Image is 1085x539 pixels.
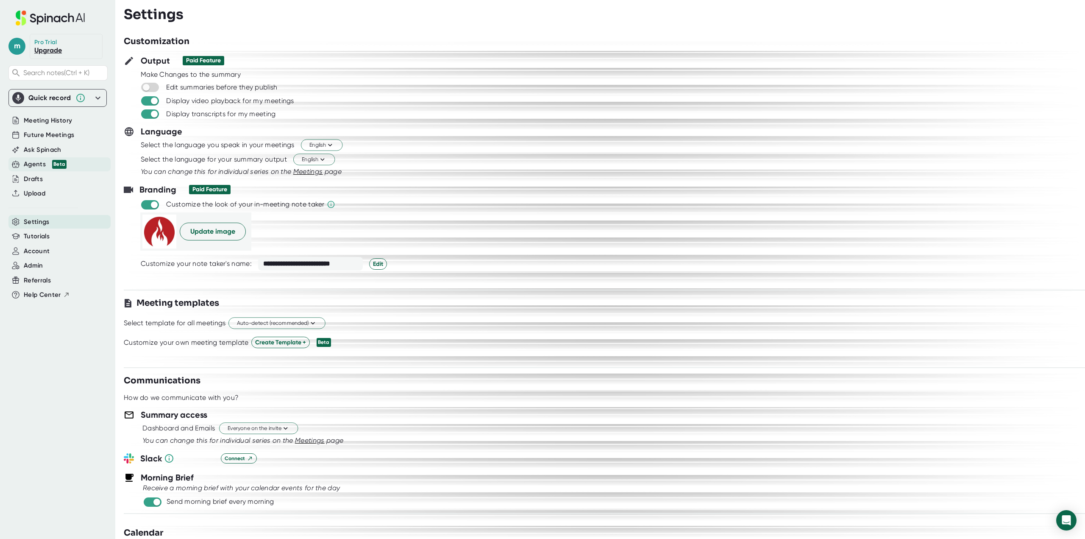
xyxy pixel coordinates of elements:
[141,70,1085,79] div: Make Changes to the summary
[166,110,275,118] div: Display transcripts for my meeting
[24,189,45,198] button: Upload
[255,338,306,347] span: Create Template +
[166,200,324,209] div: Customize the look of your in-meeting note taker
[24,145,61,155] button: Ask Spinach
[142,215,176,249] img: picture
[301,140,342,151] button: English
[24,276,51,285] button: Referrals
[24,159,67,169] div: Agents
[24,232,50,241] button: Tutorials
[124,319,226,327] div: Select template for all meetings
[295,436,325,444] span: Meetings
[180,223,246,240] button: Update image
[190,226,235,237] span: Update image
[228,424,289,433] span: Everyone on the invite
[24,174,43,184] button: Drafts
[228,318,325,329] button: Auto-detect (recommended)
[167,497,274,506] div: Send morning brief every morning
[309,141,334,149] span: English
[141,155,287,164] div: Select the language for your summary output
[34,39,58,46] div: Pro Trial
[24,130,74,140] button: Future Meetings
[24,246,50,256] button: Account
[1056,510,1077,531] div: Open Intercom Messenger
[124,6,184,22] h3: Settings
[237,319,317,327] span: Auto-detect (recommended)
[34,46,62,54] a: Upgrade
[166,97,294,105] div: Display video playback for my meetings
[141,260,252,268] div: Customize your note taker's name:
[136,297,219,310] h3: Meeting templates
[24,261,43,271] button: Admin
[186,57,221,64] div: Paid Feature
[124,374,200,387] h3: Communications
[166,83,277,92] div: Edit summaries before they publish
[295,436,325,446] button: Meetings
[142,436,343,444] i: You can change this for individual series on the page
[369,258,387,270] button: Edit
[141,125,182,138] h3: Language
[24,116,72,126] button: Meeting History
[141,168,342,176] i: You can change this for individual series on the page
[124,35,189,48] h3: Customization
[23,69,89,77] span: Search notes (Ctrl + K)
[251,337,310,348] button: Create Template +
[8,38,25,55] span: m
[221,453,257,464] button: Connect
[24,159,67,169] button: Agents Beta
[24,290,70,300] button: Help Center
[317,338,331,347] div: Beta
[225,455,253,462] span: Connect
[143,484,340,492] i: Receive a morning brief with your calendar events for the day
[139,183,176,196] h3: Branding
[124,338,249,347] div: Customize your own meeting template
[373,260,383,268] span: Edit
[142,424,215,433] div: Dashboard and Emails
[219,423,298,434] button: Everyone on the invite
[302,156,326,164] span: English
[28,94,71,102] div: Quick record
[293,168,323,176] span: Meetings
[24,290,61,300] span: Help Center
[192,186,227,193] div: Paid Feature
[24,217,50,227] button: Settings
[141,408,207,421] h3: Summary access
[140,452,214,465] h3: Slack
[293,154,335,165] button: English
[293,167,323,177] button: Meetings
[52,160,67,169] div: Beta
[141,471,194,484] h3: Morning Brief
[141,141,295,149] div: Select the language you speak in your meetings
[12,89,103,106] div: Quick record
[141,54,170,67] h3: Output
[124,394,239,402] div: How do we communicate with you?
